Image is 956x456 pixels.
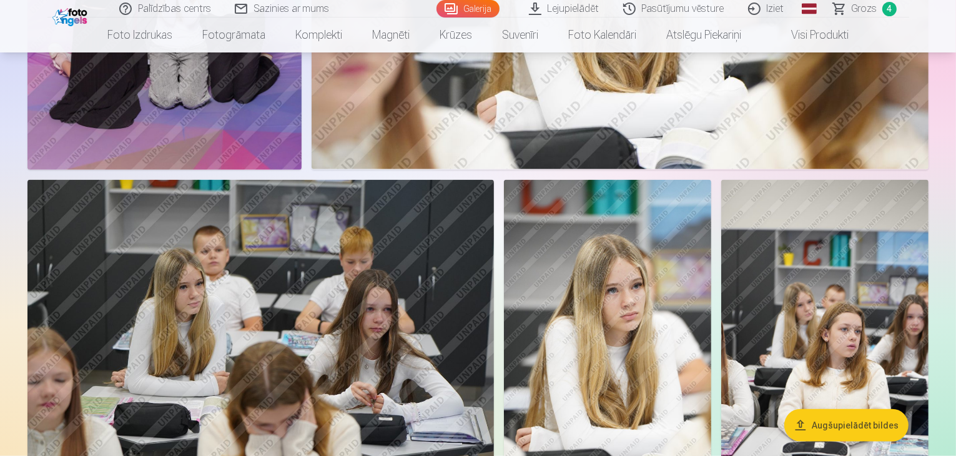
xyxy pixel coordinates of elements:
button: Augšupielādēt bildes [784,409,909,441]
a: Suvenīri [487,17,553,52]
a: Atslēgu piekariņi [651,17,756,52]
a: Foto izdrukas [92,17,187,52]
a: Komplekti [280,17,357,52]
a: Krūzes [425,17,487,52]
a: Magnēti [357,17,425,52]
a: Fotogrāmata [187,17,280,52]
a: Foto kalendāri [553,17,651,52]
img: /fa1 [52,5,91,26]
a: Visi produkti [756,17,864,52]
span: Grozs [852,1,877,16]
span: 4 [882,2,897,16]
